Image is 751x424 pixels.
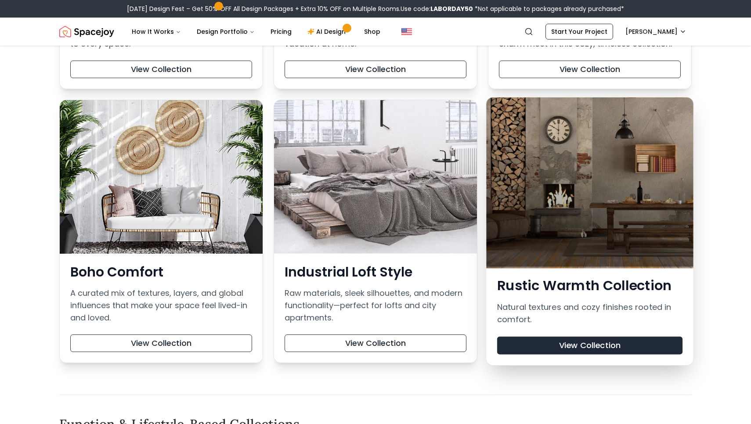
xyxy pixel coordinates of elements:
nav: Global [59,18,692,46]
p: Raw materials, sleek silhouettes, and modern functionality—perfect for lofts and city apartments. [285,287,466,324]
b: LABORDAY50 [430,4,473,13]
button: View Collection [285,61,466,78]
span: Use code: [401,4,473,13]
button: How It Works [125,23,188,40]
button: Design Portfolio [190,23,262,40]
button: View Collection [285,334,466,352]
a: View Collection [497,341,682,351]
img: United States [401,26,412,37]
a: View Collection [285,338,466,349]
p: Natural textures and cozy finishes rooted in comfort. [497,301,682,326]
div: [DATE] Design Fest – Get 50% OFF All Design Packages + Extra 10% OFF on Multiple Rooms. [127,4,624,13]
a: View Collection [70,338,252,349]
a: View Collection [285,65,466,75]
h3: Rustic Warmth Collection [497,277,682,294]
nav: Main [125,23,387,40]
a: Shop [357,23,387,40]
a: View Collection [70,65,252,75]
button: View Collection [497,337,682,355]
h3: Boho Comfort [70,264,252,280]
img: Spacejoy Logo [59,23,114,40]
a: Start Your Project [545,24,613,40]
button: View Collection [70,61,252,78]
button: View Collection [499,61,681,78]
p: A curated mix of textures, layers, and global influences that make your space feel lived-in and l... [70,287,252,324]
a: Spacejoy [59,23,114,40]
span: *Not applicable to packages already purchased* [473,4,624,13]
a: AI Design [300,23,355,40]
button: View Collection [70,334,252,352]
a: Pricing [264,23,299,40]
h3: Industrial Loft Style [285,264,466,280]
a: View Collection [499,65,681,75]
button: [PERSON_NAME] [620,24,692,40]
